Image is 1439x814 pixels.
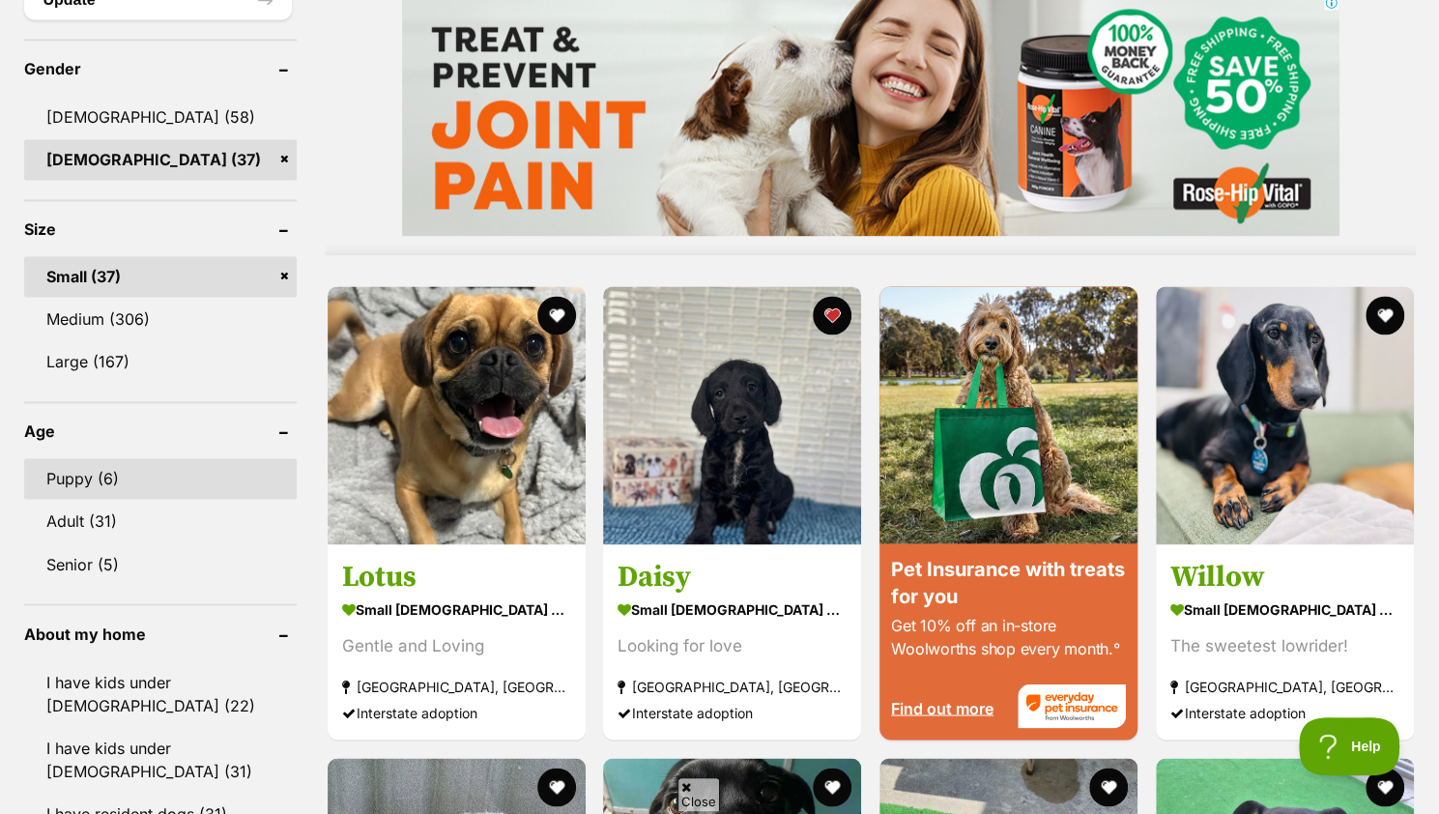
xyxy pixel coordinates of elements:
div: Interstate adoption [618,699,847,725]
a: Lotus small [DEMOGRAPHIC_DATA] Dog Gentle and Loving [GEOGRAPHIC_DATA], [GEOGRAPHIC_DATA] Interst... [328,543,586,740]
img: Daisy - Poodle (Toy) x Dachshund Dog [603,286,861,544]
strong: small [DEMOGRAPHIC_DATA] Dog [1170,595,1399,623]
button: favourite [536,768,575,806]
button: favourite [1366,768,1404,806]
header: About my home [24,625,297,642]
a: Large (167) [24,341,297,382]
a: Daisy small [DEMOGRAPHIC_DATA] Dog Looking for love [GEOGRAPHIC_DATA], [GEOGRAPHIC_DATA] Intersta... [603,543,861,740]
a: [DEMOGRAPHIC_DATA] (37) [24,139,297,180]
strong: small [DEMOGRAPHIC_DATA] Dog [342,595,571,623]
a: Medium (306) [24,299,297,339]
img: Lotus - Pug x Cavalier King Charles Spaniel Dog [328,286,586,544]
a: Willow small [DEMOGRAPHIC_DATA] Dog The sweetest lowrider! [GEOGRAPHIC_DATA], [GEOGRAPHIC_DATA] I... [1156,543,1414,740]
a: I have kids under [DEMOGRAPHIC_DATA] (22) [24,661,297,725]
div: Gentle and Loving [342,632,571,658]
header: Size [24,220,297,238]
a: Adult (31) [24,501,297,541]
strong: [GEOGRAPHIC_DATA], [GEOGRAPHIC_DATA] [342,673,571,699]
div: The sweetest lowrider! [1170,632,1399,658]
a: Puppy (6) [24,458,297,499]
header: Age [24,422,297,440]
a: [DEMOGRAPHIC_DATA] (58) [24,97,297,137]
a: Senior (5) [24,543,297,584]
button: favourite [536,296,575,334]
iframe: Help Scout Beacon - Open [1299,717,1400,775]
strong: [GEOGRAPHIC_DATA], [GEOGRAPHIC_DATA] [1170,673,1399,699]
img: Willow - Dachshund Dog [1156,286,1414,544]
div: Looking for love [618,632,847,658]
span: Close [677,777,720,811]
strong: [GEOGRAPHIC_DATA], [GEOGRAPHIC_DATA] [618,673,847,699]
a: I have kids under [DEMOGRAPHIC_DATA] (31) [24,727,297,791]
button: favourite [1089,768,1128,806]
button: favourite [813,296,851,334]
h3: Willow [1170,558,1399,595]
button: favourite [813,768,851,806]
button: favourite [1366,296,1404,334]
header: Gender [24,60,297,77]
h3: Daisy [618,558,847,595]
h3: Lotus [342,558,571,595]
strong: small [DEMOGRAPHIC_DATA] Dog [618,595,847,623]
a: Small (37) [24,256,297,297]
div: Interstate adoption [1170,699,1399,725]
div: Interstate adoption [342,699,571,725]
